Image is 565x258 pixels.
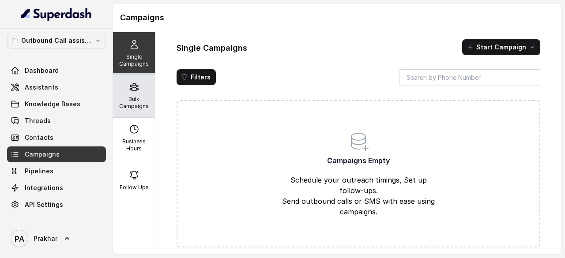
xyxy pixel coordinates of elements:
a: Pipelines [7,163,106,179]
p: Follow Ups [120,184,149,191]
span: Pipelines [25,167,53,176]
button: Start Campaign [462,39,540,55]
a: Integrations [7,180,106,196]
span: Assistants [25,83,58,92]
button: Outbound Call assistant [7,33,106,49]
p: Bulk Campaigns [117,96,151,110]
span: Dashboard [25,66,59,75]
span: Prakhar [34,234,57,243]
span: Knowledge Bases [25,100,80,108]
p: Schedule your outreach timings, Set up follow-ups. Send outbound calls or SMS with ease using cam... [279,175,438,217]
p: Business Hours [117,138,151,152]
a: Assistants [7,79,106,95]
a: Dashboard [7,63,106,79]
span: Contacts [25,133,53,142]
span: Campaigns Empty [327,155,390,166]
a: Campaigns [7,146,106,162]
a: Contacts [7,130,106,146]
span: Threads [25,116,51,125]
text: PA [15,234,24,243]
button: Filters [177,69,216,85]
p: Single Campaigns [117,53,151,67]
span: Campaigns [25,150,60,159]
p: Outbound Call assistant [21,35,92,46]
h1: Campaigns [120,11,554,25]
h1: Single Campaigns [177,41,247,55]
a: Prakhar [7,226,106,251]
span: Integrations [25,183,63,192]
span: API Settings [25,200,63,209]
input: Search by Phone Number [399,69,540,86]
a: API Settings [7,197,106,213]
a: Threads [7,113,106,129]
a: Knowledge Bases [7,96,106,112]
img: light.svg [21,7,92,21]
